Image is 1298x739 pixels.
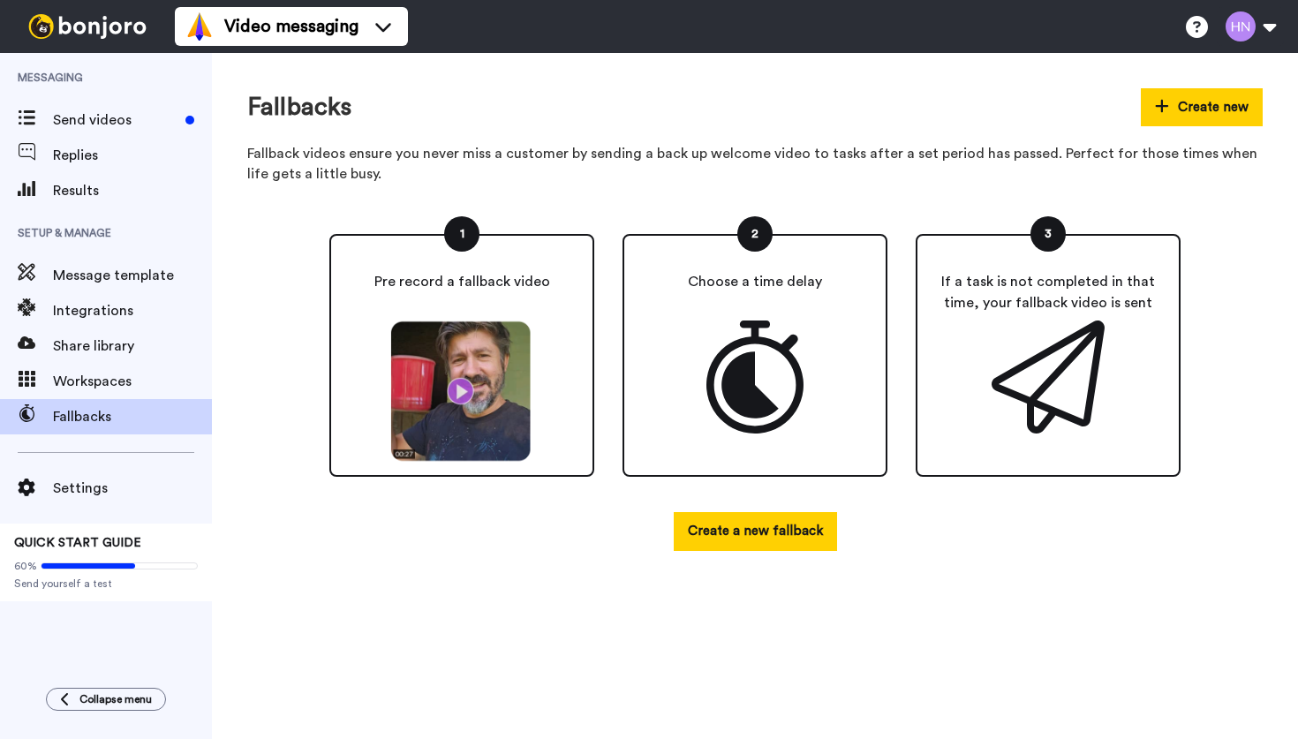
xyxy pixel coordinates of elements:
p: Choose a time delay [688,271,822,292]
span: Settings [53,478,212,499]
span: 60% [14,559,37,573]
p: Pre record a fallback video [374,271,550,292]
span: Workspaces [53,371,212,392]
span: Replies [53,145,212,166]
span: Share library [53,336,212,357]
p: If a task is not completed in that time, your fallback video is sent [932,271,1165,313]
img: vm-color.svg [185,12,214,41]
div: 1 [444,216,479,252]
span: Fallbacks [53,406,212,427]
button: Collapse menu [46,688,166,711]
img: matt.png [384,320,540,462]
span: Send yourself a test [14,577,198,591]
div: 3 [1030,216,1066,252]
span: Send videos [53,109,178,131]
button: Create new [1141,88,1263,126]
button: Create a new fallback [674,512,837,550]
span: Integrations [53,300,212,321]
img: bj-logo-header-white.svg [21,14,154,39]
div: 2 [737,216,773,252]
span: Results [53,180,212,201]
span: Message template [53,265,212,286]
span: Video messaging [224,14,358,39]
p: Fallback videos ensure you never miss a customer by sending a back up welcome video to tasks afte... [247,144,1263,185]
span: QUICK START GUIDE [14,537,141,549]
h1: Fallbacks [247,94,351,121]
span: Collapse menu [79,692,152,706]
